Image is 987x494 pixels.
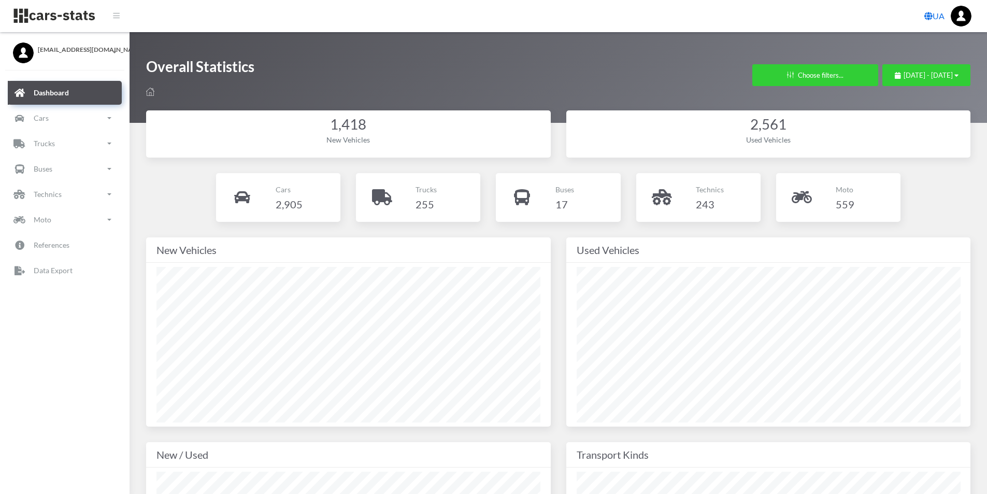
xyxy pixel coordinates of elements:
[752,64,878,86] button: Choose filters...
[577,242,961,258] div: Used Vehicles
[34,188,62,201] p: Technics
[920,6,949,26] a: UA
[276,196,303,213] h4: 2,905
[577,115,961,135] div: 2,561
[13,8,96,24] img: navbar brand
[34,238,69,251] p: References
[13,43,117,54] a: [EMAIL_ADDRESS][DOMAIN_NAME]
[156,446,540,463] div: New / Used
[34,111,49,124] p: Cars
[38,45,117,54] span: [EMAIL_ADDRESS][DOMAIN_NAME]
[836,183,854,196] p: Moto
[8,233,122,257] a: References
[8,106,122,130] a: Cars
[416,183,437,196] p: Trucks
[577,134,961,145] div: Used Vehicles
[34,213,51,226] p: Moto
[34,264,73,277] p: Data Export
[836,196,854,213] h4: 559
[696,196,724,213] h4: 243
[555,196,574,213] h4: 17
[882,64,970,86] button: [DATE] - [DATE]
[8,208,122,232] a: Moto
[146,57,254,81] h1: Overall Statistics
[8,182,122,206] a: Technics
[8,81,122,105] a: Dashboard
[156,115,540,135] div: 1,418
[8,157,122,181] a: Buses
[951,6,971,26] img: ...
[34,137,55,150] p: Trucks
[34,162,52,175] p: Buses
[8,259,122,283] a: Data Export
[156,242,540,258] div: New Vehicles
[8,132,122,156] a: Trucks
[577,446,961,463] div: Transport Kinds
[416,196,437,213] h4: 255
[156,134,540,145] div: New Vehicles
[904,71,953,79] span: [DATE] - [DATE]
[34,86,69,99] p: Dashboard
[276,183,303,196] p: Cars
[555,183,574,196] p: Buses
[696,183,724,196] p: Technics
